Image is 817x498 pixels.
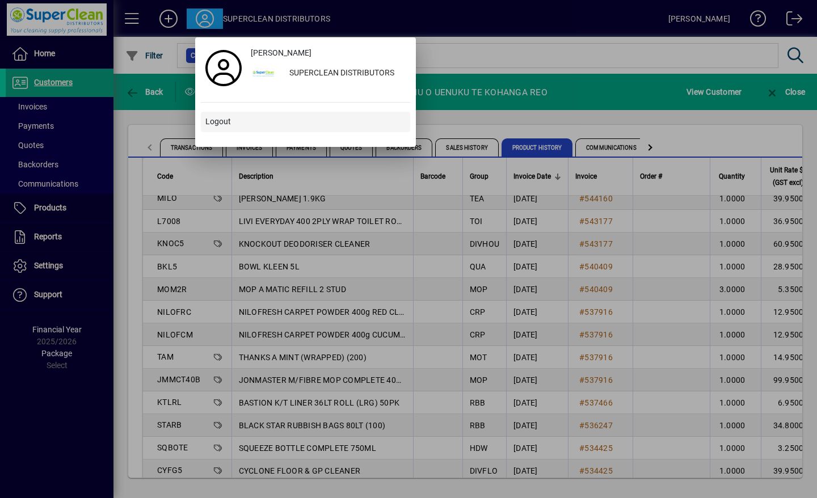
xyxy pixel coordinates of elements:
[251,47,311,59] span: [PERSON_NAME]
[246,64,410,84] button: SUPERCLEAN DISTRIBUTORS
[205,116,231,128] span: Logout
[280,64,410,84] div: SUPERCLEAN DISTRIBUTORS
[201,58,246,78] a: Profile
[246,43,410,64] a: [PERSON_NAME]
[201,112,410,132] button: Logout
